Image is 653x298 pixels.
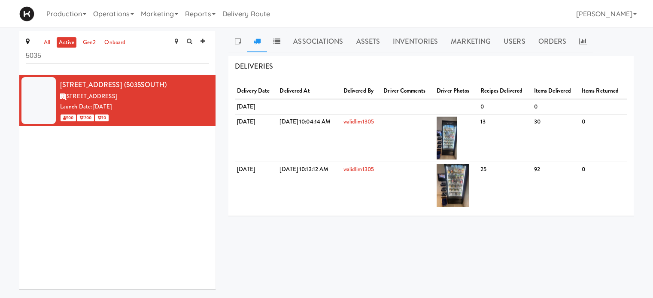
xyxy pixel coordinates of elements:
[381,84,434,99] th: Driver Comments
[42,37,52,48] a: all
[437,117,457,160] img: uebop6hajksei0irlspx.jpg
[343,117,374,126] a: walidlim1305
[341,84,382,99] th: Delivered By
[235,61,273,71] span: DELIVERIES
[235,99,277,114] td: [DATE]
[277,114,341,162] td: [DATE] 10:04:14 AM
[343,165,374,173] a: walidlim1305
[580,114,627,162] td: 0
[60,78,209,91] div: [STREET_ADDRESS] (5035SOUTH)
[235,162,277,210] td: [DATE]
[350,31,387,52] a: Assets
[19,6,34,21] img: Micromart
[19,75,216,126] li: [STREET_ADDRESS] (5035SOUTH)[STREET_ADDRESS]Launch Date: [DATE] 500 200 10
[437,164,469,207] img: jb78gqy2hesunzh9qhrt.jpg
[478,99,532,114] td: 0
[497,31,532,52] a: Users
[277,84,341,99] th: Delivered At
[26,48,209,64] input: Search site
[532,162,580,210] td: 92
[532,31,573,52] a: Orders
[81,37,98,48] a: gen2
[235,114,277,162] td: [DATE]
[580,162,627,210] td: 0
[60,102,209,112] div: Launch Date: [DATE]
[478,84,532,99] th: Recipes Delivered
[95,114,109,121] span: 10
[386,31,444,52] a: Inventories
[532,114,580,162] td: 30
[478,114,532,162] td: 13
[102,37,128,48] a: onboard
[580,84,627,99] th: Items Returned
[277,162,341,210] td: [DATE] 10:13:12 AM
[444,31,497,52] a: Marketing
[532,84,580,99] th: Items Delivered
[287,31,349,52] a: Associations
[61,114,76,121] span: 500
[235,84,277,99] th: Delivery Date
[65,92,117,100] span: [STREET_ADDRESS]
[57,37,76,48] a: active
[77,114,94,121] span: 200
[532,99,580,114] td: 0
[434,84,478,99] th: Driver Photos
[478,162,532,210] td: 25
